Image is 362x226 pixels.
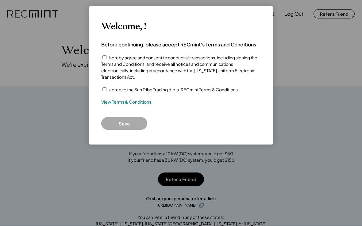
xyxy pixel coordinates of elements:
[107,87,239,92] label: I agree to the Sun Tribe Trading d.b.a. RECmint Terms & Conditions.
[101,99,151,105] a: View Terms & Conditions
[101,55,257,80] label: I hereby agree and consent to conduct all transactions, including signing the Terms and Condition...
[101,41,258,48] h4: Before continuing, please accept RECmint's Terms and Conditions.
[101,117,147,130] button: Save
[101,21,146,32] h3: Welcome, !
